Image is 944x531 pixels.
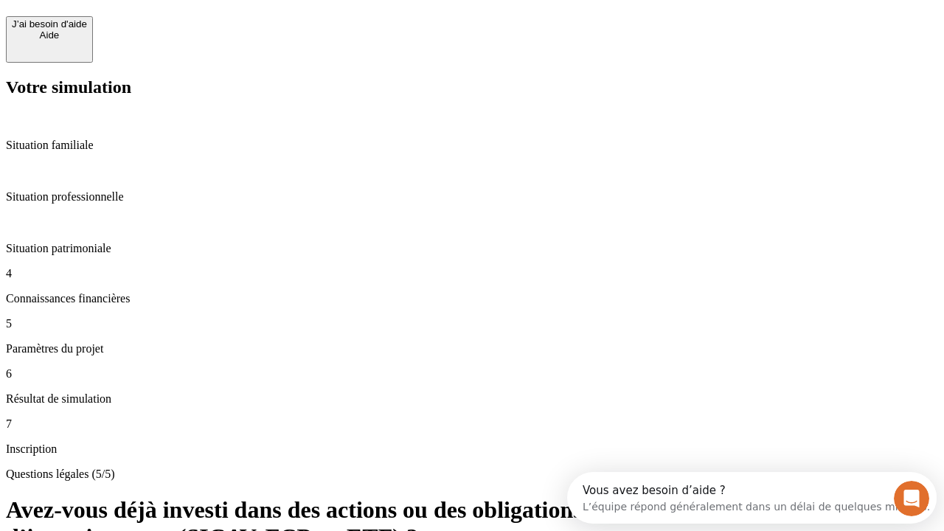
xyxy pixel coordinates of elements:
[6,468,938,481] p: Questions légales (5/5)
[6,417,938,431] p: 7
[12,29,87,41] div: Aide
[15,24,363,40] div: L’équipe répond généralement dans un délai de quelques minutes.
[6,139,938,152] p: Situation familiale
[894,481,929,516] iframe: Intercom live chat
[567,472,937,524] iframe: Intercom live chat discovery launcher
[6,16,93,63] button: J’ai besoin d'aideAide
[6,242,938,255] p: Situation patrimoniale
[6,317,938,330] p: 5
[6,342,938,355] p: Paramètres du projet
[6,292,938,305] p: Connaissances financières
[6,267,938,280] p: 4
[12,18,87,29] div: J’ai besoin d'aide
[6,77,938,97] h2: Votre simulation
[15,13,363,24] div: Vous avez besoin d’aide ?
[6,190,938,204] p: Situation professionnelle
[6,392,938,406] p: Résultat de simulation
[6,442,938,456] p: Inscription
[6,6,406,46] div: Ouvrir le Messenger Intercom
[6,367,938,381] p: 6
